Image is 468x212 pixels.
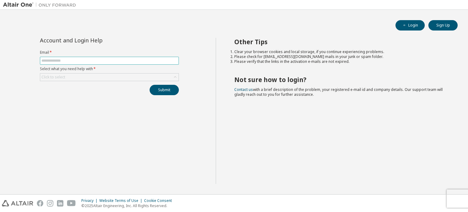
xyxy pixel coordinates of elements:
[81,198,99,203] div: Privacy
[41,75,65,80] div: Click to select
[81,203,175,208] p: © 2025 Altair Engineering, Inc. All Rights Reserved.
[47,200,53,207] img: instagram.svg
[234,49,447,54] li: Clear your browser cookies and local storage, if you continue experiencing problems.
[99,198,144,203] div: Website Terms of Use
[395,20,425,31] button: Login
[234,87,443,97] span: with a brief description of the problem, your registered e-mail id and company details. Our suppo...
[150,85,179,95] button: Submit
[2,200,33,207] img: altair_logo.svg
[428,20,458,31] button: Sign Up
[37,200,43,207] img: facebook.svg
[234,38,447,46] h2: Other Tips
[67,200,76,207] img: youtube.svg
[234,59,447,64] li: Please verify that the links in the activation e-mails are not expired.
[40,74,179,81] div: Click to select
[40,38,151,43] div: Account and Login Help
[234,76,447,84] h2: Not sure how to login?
[40,66,179,71] label: Select what you need help with
[40,50,179,55] label: Email
[234,54,447,59] li: Please check for [EMAIL_ADDRESS][DOMAIN_NAME] mails in your junk or spam folder.
[234,87,253,92] a: Contact us
[57,200,63,207] img: linkedin.svg
[144,198,175,203] div: Cookie Consent
[3,2,79,8] img: Altair One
